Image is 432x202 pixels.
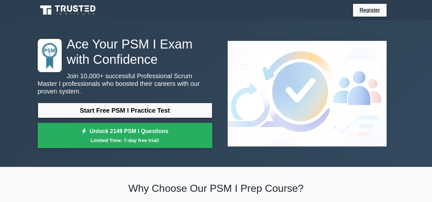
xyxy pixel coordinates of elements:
[38,182,395,194] h2: Why Choose Our PSM I Prep Course?
[38,72,212,95] p: Join 10,000+ successful Professional Scrum Master I professionals who boosted their careers with ...
[223,36,392,152] img: Professional Scrum Master I Preview
[38,36,212,67] h1: Ace Your PSM I Exam with Confidence
[38,123,212,148] a: Unlock 2149 PSM I QuestionsLimited Time: 7-day free trial!
[356,6,384,14] a: Register
[38,103,212,118] a: Start Free PSM I Practice Test
[46,137,204,144] small: Limited Time: 7-day free trial!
